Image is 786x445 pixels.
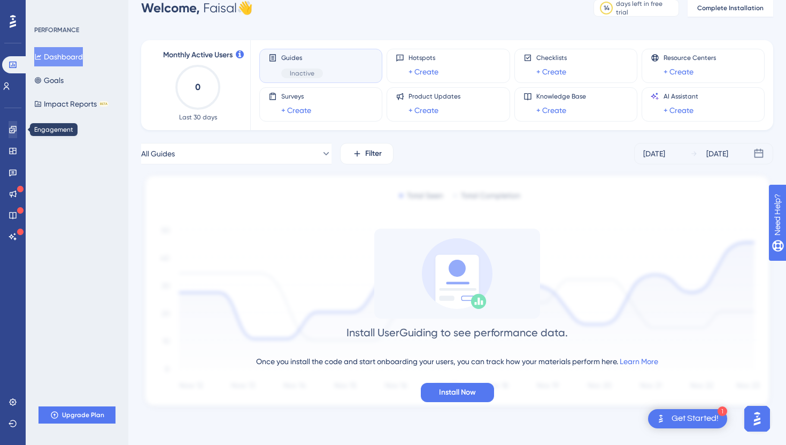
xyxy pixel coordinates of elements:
div: BETA [99,101,109,107]
span: Guides [281,54,323,62]
span: Filter [365,147,382,160]
div: Open Get Started! checklist, remaining modules: 1 [648,409,727,428]
span: Upgrade Plan [62,411,104,419]
span: Hotspots [409,54,438,62]
button: Upgrade Plan [38,406,115,424]
span: Install Now [439,386,476,399]
button: Install Now [421,383,494,402]
div: Install UserGuiding to see performance data. [346,325,568,340]
span: Checklists [536,54,567,62]
div: [DATE] [643,147,665,160]
div: 1 [718,406,727,416]
span: Monthly Active Users [163,49,233,62]
button: All Guides [141,143,332,164]
span: Need Help? [25,3,67,16]
span: Resource Centers [664,54,716,62]
span: Knowledge Base [536,92,586,101]
a: + Create [281,104,311,117]
a: + Create [664,104,693,117]
iframe: UserGuiding AI Assistant Launcher [741,403,773,435]
a: + Create [409,104,438,117]
span: All Guides [141,147,175,160]
a: + Create [664,65,693,78]
button: Goals [34,71,64,90]
div: Get Started! [672,413,719,425]
span: Complete Installation [697,4,764,12]
button: Impact ReportsBETA [34,94,109,114]
div: PERFORMANCE [34,26,79,34]
text: 0 [195,82,201,92]
div: [DATE] [706,147,728,160]
span: Inactive [290,69,314,78]
span: Last 30 days [179,113,217,122]
span: AI Assistant [664,92,698,101]
div: Once you install the code and start onboarding your users, you can track how your materials perfo... [256,355,658,368]
a: + Create [536,65,566,78]
a: + Create [536,104,566,117]
img: 1ec67ef948eb2d50f6bf237e9abc4f97.svg [141,173,773,411]
button: Filter [340,143,394,164]
a: + Create [409,65,438,78]
img: launcher-image-alternative-text [654,412,667,425]
span: Product Updates [409,92,460,101]
span: Surveys [281,92,311,101]
div: 14 [604,4,610,12]
button: Dashboard [34,47,83,66]
a: Learn More [620,357,658,366]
